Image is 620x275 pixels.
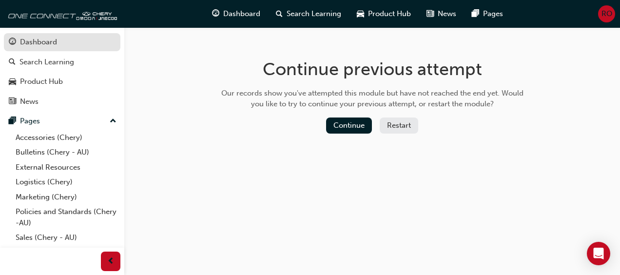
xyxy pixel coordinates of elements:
a: Logistics (Chery) [12,175,120,190]
div: Open Intercom Messenger [587,242,610,265]
span: up-icon [110,115,116,128]
a: External Resources [12,160,120,175]
span: search-icon [9,58,16,67]
span: pages-icon [472,8,479,20]
a: Policies and Standards (Chery -AU) [12,204,120,230]
span: search-icon [276,8,283,20]
span: News [438,8,456,20]
span: car-icon [9,78,16,86]
span: news-icon [9,98,16,106]
span: Product Hub [368,8,411,20]
span: prev-icon [107,255,115,268]
button: Pages [4,112,120,130]
a: news-iconNews [419,4,464,24]
h1: Continue previous attempt [218,59,527,80]
span: RO [601,8,612,20]
div: Product Hub [20,76,63,87]
button: DashboardSearch LearningProduct HubNews [4,31,120,112]
a: Dashboard [4,33,120,51]
a: Search Learning [4,53,120,71]
div: Dashboard [20,37,57,48]
div: News [20,96,39,107]
button: RO [598,5,615,22]
a: car-iconProduct Hub [349,4,419,24]
div: Search Learning [19,57,74,68]
button: Continue [326,118,372,134]
span: Dashboard [223,8,260,20]
img: oneconnect [5,4,117,23]
span: car-icon [357,8,364,20]
a: News [4,93,120,111]
button: Restart [380,118,418,134]
a: Product Hub [4,73,120,91]
a: pages-iconPages [464,4,511,24]
div: Our records show you've attempted this module but have not reached the end yet. Would you like to... [218,88,527,110]
span: guage-icon [9,38,16,47]
a: guage-iconDashboard [204,4,268,24]
span: Pages [483,8,503,20]
span: Search Learning [287,8,341,20]
span: pages-icon [9,117,16,126]
span: guage-icon [212,8,219,20]
a: All Pages [12,245,120,260]
span: news-icon [426,8,434,20]
a: Bulletins (Chery - AU) [12,145,120,160]
a: Marketing (Chery) [12,190,120,205]
a: search-iconSearch Learning [268,4,349,24]
div: Pages [20,116,40,127]
a: Sales (Chery - AU) [12,230,120,245]
a: Accessories (Chery) [12,130,120,145]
